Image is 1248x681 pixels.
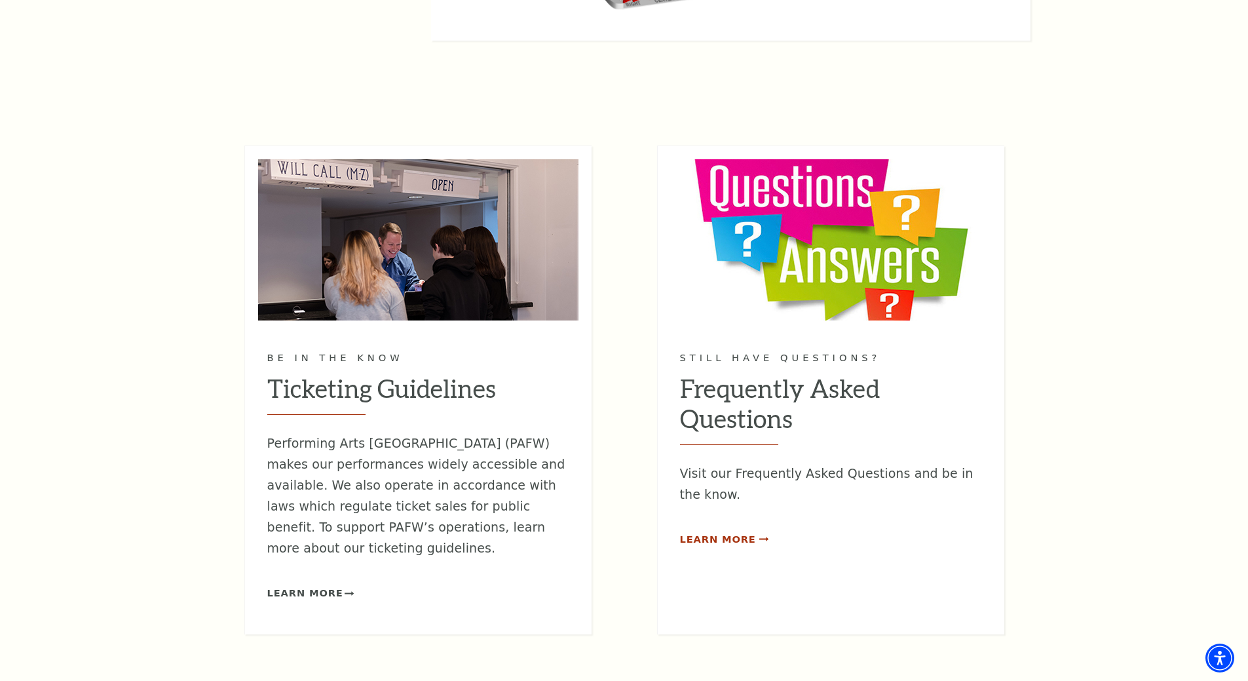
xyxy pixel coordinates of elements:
h2: Frequently Asked Questions [680,374,982,444]
img: Still have questions? [671,159,991,321]
span: Learn More [267,585,343,602]
div: Accessibility Menu [1205,644,1234,672]
a: Learn More Ticketing Guidelines [267,585,354,602]
span: Learn More [680,532,756,548]
p: Be in the know [267,350,569,366]
p: Visit our Frequently Asked Questions and be in the know. [680,463,982,505]
p: Performing Arts [GEOGRAPHIC_DATA] (PAFW) makes our performances widely accessible and available. ... [267,433,569,559]
a: Learn More Frequently Asked Questions [680,532,766,548]
p: Still have questions? [680,350,982,366]
h2: Ticketing Guidelines [267,374,569,415]
img: Be in the know [258,159,578,321]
